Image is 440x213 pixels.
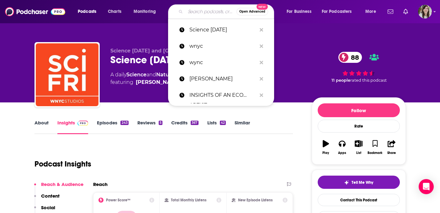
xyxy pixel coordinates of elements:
div: Share [387,151,396,155]
div: A daily podcast [110,71,240,86]
div: 42 [220,121,226,125]
span: Open Advanced [239,10,265,13]
a: Reviews5 [137,120,162,134]
button: Content [34,193,60,205]
button: Apps [334,136,350,159]
a: Lists42 [207,120,226,134]
img: Podchaser Pro [77,121,88,126]
p: Reach & Audience [41,181,83,187]
button: Open AdvancedNew [236,8,268,15]
button: open menu [73,7,104,17]
span: rated this podcast [350,78,387,83]
img: Podchaser - Follow, Share and Rate Podcasts [5,6,65,18]
a: Episodes243 [97,120,128,134]
a: Contact This Podcast [318,194,400,206]
div: List [356,151,361,155]
div: Bookmark [368,151,382,155]
a: Show notifications dropdown [385,6,396,17]
button: Show profile menu [418,5,432,19]
button: Reach & Audience [34,181,83,193]
a: [PERSON_NAME] [168,71,274,87]
a: wync [168,54,274,71]
p: wync [189,54,257,71]
a: Natural Sciences [156,72,200,78]
button: Play [318,136,334,159]
button: open menu [361,7,384,17]
p: Science Friday [189,22,257,38]
div: Apps [338,151,346,155]
div: 5 [159,121,162,125]
a: wnyc [168,38,274,54]
button: tell me why sparkleTell Me Why [318,176,400,189]
h2: Total Monthly Listens [171,198,206,202]
a: INSIGHTS OF AN ECO ARTIST [168,87,274,103]
span: More [365,7,376,16]
h2: Reach [93,181,108,187]
p: Content [41,193,60,199]
p: INSIGHTS OF AN ECO ARTIST [189,87,257,103]
div: 243 [120,121,128,125]
a: Science [DATE] [168,22,274,38]
img: Science Friday [36,43,98,106]
a: Similar [235,120,250,134]
h2: New Episode Listens [238,198,273,202]
a: Credits367 [171,120,198,134]
span: Logged in as devinandrade [418,5,432,19]
span: and [146,72,156,78]
button: List [350,136,367,159]
a: 88 [338,52,362,63]
a: InsightsPodchaser Pro [57,120,88,134]
button: open menu [282,7,319,17]
span: Monitoring [134,7,156,16]
a: Science [126,72,146,78]
p: Social [41,205,55,210]
div: 88 11 peoplerated this podcast [312,48,406,87]
h2: Power Score™ [106,198,130,202]
div: Open Intercom Messenger [419,179,434,194]
div: Play [322,151,329,155]
button: Bookmark [367,136,383,159]
a: About [34,120,49,134]
img: tell me why sparkle [344,180,349,185]
div: Search podcasts, credits, & more... [174,4,280,19]
span: For Podcasters [322,7,352,16]
a: Show notifications dropdown [401,6,411,17]
span: Tell Me Why [352,180,373,185]
div: [PERSON_NAME] [136,79,181,86]
div: Rate [318,120,400,133]
span: Charts [108,7,121,16]
span: Science [DATE] and [GEOGRAPHIC_DATA] [110,48,220,54]
p: wnyc [189,38,257,54]
span: Podcasts [78,7,96,16]
img: User Profile [418,5,432,19]
span: New [257,4,268,10]
span: 11 people [331,78,350,83]
span: 88 [345,52,362,63]
span: featuring [110,79,240,86]
input: Search podcasts, credits, & more... [185,7,236,17]
div: 367 [191,121,198,125]
h1: Podcast Insights [34,159,91,169]
button: Follow [318,103,400,117]
button: Share [383,136,400,159]
span: For Business [287,7,311,16]
button: open menu [129,7,164,17]
a: Charts [104,7,125,17]
button: open menu [318,7,361,17]
p: brian lehrer [189,71,257,87]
